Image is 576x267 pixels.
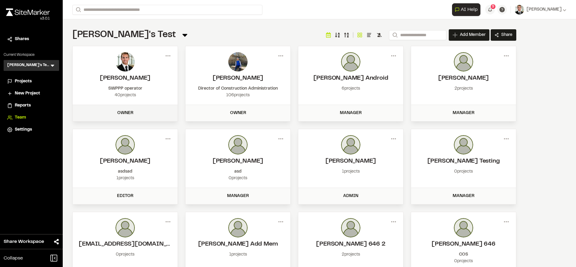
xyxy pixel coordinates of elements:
[189,110,287,116] div: Owner
[415,193,512,199] div: Manager
[417,258,510,265] div: 0 projects
[417,168,510,175] div: 0 projects
[7,102,55,109] a: Reports
[4,255,23,262] span: Collapse
[191,92,284,99] div: 106 projects
[485,5,495,14] button: 9
[79,251,172,258] div: 0 projects
[527,6,562,13] span: [PERSON_NAME]
[15,36,29,43] span: Shares
[514,5,566,14] button: [PERSON_NAME]
[417,74,510,83] h2: Troy Brennan
[460,32,486,38] span: Add Member
[7,62,49,68] h3: [PERSON_NAME]'s Test
[304,168,397,175] div: 1 projects
[417,157,510,166] h2: Troy Testing
[341,135,360,154] img: photo
[454,218,473,237] img: photo
[72,5,83,15] button: Search
[501,32,512,38] span: Share
[79,240,172,249] h2: troyirishbrennan+32@gmail.com
[228,218,248,237] img: photo
[79,92,172,99] div: 40 projects
[304,240,397,249] h2: Troy 646 2
[116,218,135,237] img: photo
[7,36,55,43] a: Shares
[7,114,55,121] a: Team
[417,251,510,258] div: COS
[454,135,473,154] img: photo
[341,218,360,237] img: photo
[191,251,284,258] div: 1 projects
[6,8,50,16] img: rebrand.png
[79,157,172,166] h2: Troy brenmnan
[191,240,284,249] h2: Troy Add Mem
[76,193,174,199] div: Editor
[461,6,478,13] span: AI Help
[302,110,400,116] div: Manager
[76,110,174,116] div: Owner
[72,31,176,39] span: [PERSON_NAME]'s Test
[417,85,510,92] div: 2 projects
[7,78,55,85] a: Projects
[191,157,284,166] h2: troy brennan
[7,126,55,133] a: Settings
[15,102,31,109] span: Reports
[452,3,480,16] button: Open AI Assistant
[304,74,397,83] h2: Troy Android
[514,5,524,14] img: User
[191,168,284,175] div: asd
[191,175,284,182] div: 0 projects
[79,175,172,182] div: 1 projects
[304,85,397,92] div: 6 projects
[79,168,172,175] div: asdsad
[452,3,483,16] div: Open AI Assistant
[79,85,172,92] div: SWPPP operator
[15,90,40,97] span: New Project
[389,30,400,40] button: Search
[15,114,26,121] span: Team
[191,85,284,92] div: Director of Construction Administration
[6,16,50,21] div: Oh geez...please don't...
[7,90,55,97] a: New Project
[304,157,397,166] h2: Troy
[15,78,32,85] span: Projects
[4,52,59,58] p: Current Workspace
[376,31,383,39] a: Include Deactivated Members
[228,52,248,72] img: photo
[415,110,512,116] div: Manager
[417,240,510,249] h2: Troy 646
[228,135,248,154] img: photo
[191,74,284,83] h2: Troy Brennan
[79,74,172,83] h2: Troy Brennan
[189,193,287,199] div: Manager
[4,238,44,245] span: Share Workspace
[304,251,397,258] div: 2 projects
[341,52,360,72] img: photo
[15,126,32,133] span: Settings
[116,52,135,72] img: photo
[116,135,135,154] img: photo
[454,52,473,72] img: photo
[302,193,400,199] div: Admin
[492,4,494,9] span: 9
